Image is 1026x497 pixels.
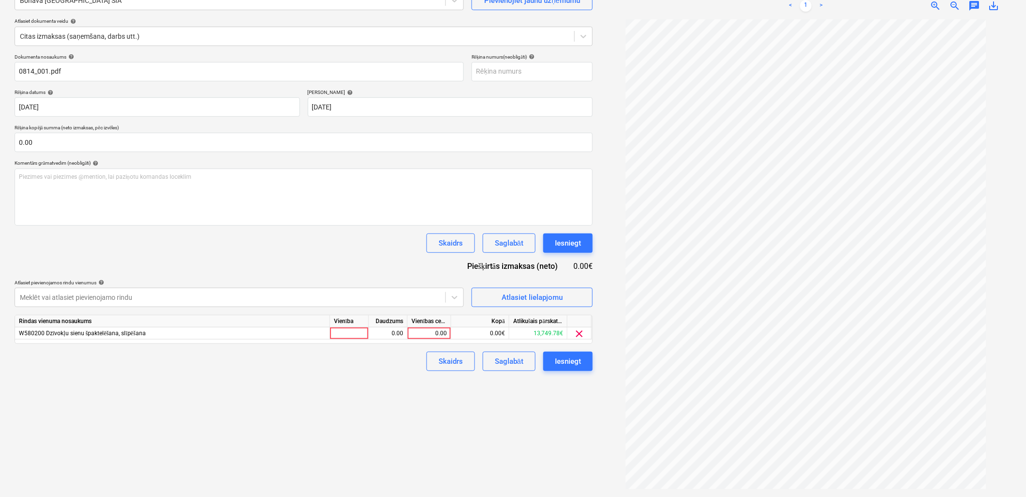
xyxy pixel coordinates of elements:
div: 0.00 [373,327,403,340]
div: 0.00€ [451,327,509,340]
div: Iesniegt [555,237,581,249]
span: help [96,280,104,285]
span: W580200 Dzīvokļu sienu špaktelēšana, slīpēšana [19,330,146,337]
div: Vienības cena [408,315,451,327]
input: Dokumenta nosaukums [15,62,464,81]
div: Iesniegt [555,355,581,368]
div: Atlasiet dokumenta veidu [15,18,593,24]
div: Atlasiet lielapjomu [502,291,563,304]
div: 0.00€ [573,261,593,272]
div: Atlasiet pievienojamos rindu vienumus [15,280,464,286]
button: Saglabāt [483,352,536,371]
div: Dokumenta nosaukums [15,54,464,60]
button: Atlasiet lielapjomu [472,288,593,307]
div: Kopā [451,315,509,327]
span: help [68,18,76,24]
div: Vienība [330,315,369,327]
div: [PERSON_NAME] [308,89,593,95]
input: Rēķina kopējā summa (neto izmaksas, pēc izvēles) [15,133,593,152]
div: Komentārs grāmatvedim (neobligāti) [15,160,593,166]
span: clear [574,328,585,340]
div: Saglabāt [495,237,523,249]
div: Atlikušais pārskatītais budžets [509,315,568,327]
div: Rēķina datums [15,89,300,95]
div: Piešķirtās izmaksas (neto) [459,261,573,272]
span: help [91,160,98,166]
span: help [66,54,74,60]
div: Skaidrs [439,237,463,249]
span: help [46,90,53,95]
div: Daudzums [369,315,408,327]
input: Rēķina numurs [472,62,593,81]
div: 13,749.78€ [509,327,568,340]
div: 0.00 [411,327,447,340]
input: Izpildes datums nav norādīts [308,97,593,117]
button: Skaidrs [426,352,475,371]
p: Rēķina kopējā summa (neto izmaksas, pēc izvēles) [15,124,593,133]
div: Saglabāt [495,355,523,368]
div: Rēķina numurs (neobligāti) [472,54,593,60]
button: Iesniegt [543,352,593,371]
span: help [346,90,353,95]
iframe: Chat Widget [978,450,1026,497]
div: Skaidrs [439,355,463,368]
button: Skaidrs [426,233,475,253]
button: Iesniegt [543,233,593,253]
button: Saglabāt [483,233,536,253]
input: Rēķina datums nav norādīts [15,97,300,117]
div: Rindas vienuma nosaukums [15,315,330,327]
span: help [527,54,535,60]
